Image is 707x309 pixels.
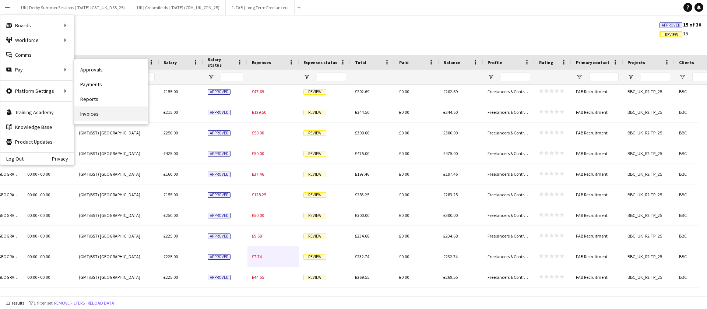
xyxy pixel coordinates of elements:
[27,274,37,280] span: 00:00
[355,192,369,197] span: £283.25
[399,89,409,94] span: £0.00
[399,130,409,136] span: £0.00
[303,233,326,239] span: Review
[623,143,675,164] div: BBC_UK_R2ITP_25
[74,226,159,246] div: (GMT/BST) [GEOGRAPHIC_DATA]
[163,254,178,259] span: £225.00
[252,233,262,239] span: £9.68
[208,130,231,136] span: Approved
[163,274,178,280] span: £225.00
[399,60,409,65] span: Paid
[252,171,264,177] span: £37.46
[0,156,24,162] a: Log Out
[303,74,310,80] button: Open Filter Menu
[399,192,409,197] span: £0.00
[131,0,226,15] button: UK | Creamfields | [DATE] (CRM_UK_CFN_25)
[399,151,409,156] span: £0.00
[303,192,326,198] span: Review
[659,21,701,28] span: 15 of 30
[163,60,177,65] span: Salary
[208,110,231,115] span: Approved
[303,254,326,260] span: Review
[501,73,530,81] input: Profile Filter Input
[74,106,148,121] a: Invoices
[252,109,266,115] span: £129.50
[38,233,39,239] span: -
[571,185,623,205] div: FAB Recruitment
[399,254,409,259] span: £0.00
[443,151,458,156] span: £475.00
[488,151,536,156] span: Freelancers & Contractors
[571,81,623,102] div: FAB Recruitment
[40,274,50,280] span: 00:00
[163,192,178,197] span: £155.00
[623,185,675,205] div: BBC_UK_R2ITP_25
[208,57,234,68] span: Salary status
[74,92,148,106] a: Reports
[34,300,53,306] span: 1 filter set
[86,299,116,307] button: Reload data
[74,267,159,287] div: (GMT/BST) [GEOGRAPHIC_DATA]
[571,205,623,225] div: FAB Recruitment
[488,233,536,239] span: Freelancers & Contractors
[38,213,39,218] span: -
[571,246,623,267] div: FAB Recruitment
[443,130,458,136] span: £300.00
[74,123,159,143] div: (GMT/BST) [GEOGRAPHIC_DATA]
[208,172,231,177] span: Approved
[40,233,50,239] span: 00:00
[252,151,264,156] span: £50.00
[163,130,178,136] span: £250.00
[208,74,214,80] button: Open Filter Menu
[303,172,326,177] span: Review
[252,89,264,94] span: £47.69
[38,254,39,259] span: -
[208,233,231,239] span: Approved
[488,192,536,197] span: Freelancers & Contractors
[27,213,37,218] span: 00:00
[623,205,675,225] div: BBC_UK_R2ITP_25
[27,171,37,177] span: 00:00
[303,275,326,280] span: Review
[355,213,369,218] span: £300.00
[355,274,369,280] span: £269.55
[53,299,86,307] button: Remove filters
[627,60,645,65] span: Projects
[208,213,231,218] span: Approved
[15,0,131,15] button: UK | Derby Summer Sessions | [DATE] (C&T_UK_DSS_25)
[623,102,675,122] div: BBC_UK_R2ITP_25
[163,233,178,239] span: £225.00
[399,233,409,239] span: £0.00
[208,89,231,95] span: Approved
[623,81,675,102] div: BBC_UK_R2ITP_25
[399,171,409,177] span: £0.00
[303,213,326,218] span: Review
[252,192,266,197] span: £128.25
[679,60,694,65] span: Clients
[623,164,675,184] div: BBC_UK_R2ITP_25
[443,109,458,115] span: £344.50
[252,254,262,259] span: £7.74
[641,73,670,81] input: Projects Filter Input
[252,60,271,65] span: Expenses
[399,109,409,115] span: £0.00
[539,60,553,65] span: Rating
[252,274,264,280] span: £44.55
[399,213,409,218] span: £0.00
[665,32,678,37] span: Review
[74,143,159,164] div: (GMT/BST) [GEOGRAPHIC_DATA]
[27,192,37,197] span: 00:00
[627,74,634,80] button: Open Filter Menu
[399,274,409,280] span: £0.00
[571,226,623,246] div: FAB Recruitment
[208,275,231,280] span: Approved
[443,171,458,177] span: £197.46
[576,74,583,80] button: Open Filter Menu
[443,89,458,94] span: £202.69
[226,0,295,15] button: 1. FAB | Long Term Freelancers
[74,185,159,205] div: (GMT/BST) [GEOGRAPHIC_DATA]
[163,151,178,156] span: £425.00
[252,213,264,218] span: £50.00
[355,233,369,239] span: £234.68
[488,89,536,94] span: Freelancers & Contractors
